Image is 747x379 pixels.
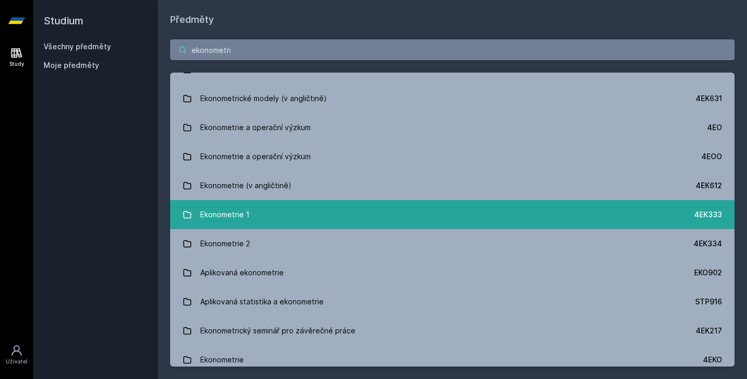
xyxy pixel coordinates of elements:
h1: Předměty [170,12,735,27]
a: Ekonometrický seminář pro závěrečné práce 4EK217 [170,316,735,345]
div: Ekonometrie [200,349,244,370]
div: Aplikovaná statistika a ekonometrie [200,291,324,312]
div: 4EK333 [694,209,722,220]
div: 4EOO [701,151,722,162]
a: Ekonometrie 2 4EK334 [170,229,735,258]
div: Ekonometrie a operační výzkum [200,146,311,167]
div: 4EK334 [694,238,722,249]
div: 4EKO [703,355,722,365]
a: Uživatel [2,339,31,371]
a: Ekonometrie a operační výzkum 4EO [170,113,735,142]
div: 4EO [707,122,722,133]
div: 4EK217 [696,326,722,336]
div: STP916 [695,297,722,307]
div: EKO902 [694,268,722,278]
a: Aplikovaná statistika a ekonometrie STP916 [170,287,735,316]
a: Study [2,41,31,73]
a: Ekonometrie (v angličtině) 4EK612 [170,171,735,200]
a: Všechny předměty [44,42,111,51]
span: Moje předměty [44,60,99,71]
a: Ekonometrie 4EKO [170,345,735,374]
div: Ekonometrie (v angličtině) [200,175,292,196]
div: 4EK612 [696,180,722,191]
div: Uživatel [6,358,27,366]
div: Study [9,60,24,68]
a: Ekonometrie a operační výzkum 4EOO [170,142,735,171]
div: Ekonometrický seminář pro závěrečné práce [200,320,355,341]
a: Ekonometrické modely (v angličtině) 4EK631 [170,84,735,113]
div: Ekonometrie a operační výzkum [200,117,311,138]
div: Ekonometrické modely (v angličtině) [200,88,327,109]
div: Aplikovaná ekonometrie [200,262,284,283]
a: Ekonometrie 1 4EK333 [170,200,735,229]
div: 4EK631 [696,93,722,104]
div: Ekonometrie 1 [200,204,250,225]
input: Název nebo ident předmětu… [170,39,735,60]
div: Ekonometrie 2 [200,233,250,254]
a: Aplikovaná ekonometrie EKO902 [170,258,735,287]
